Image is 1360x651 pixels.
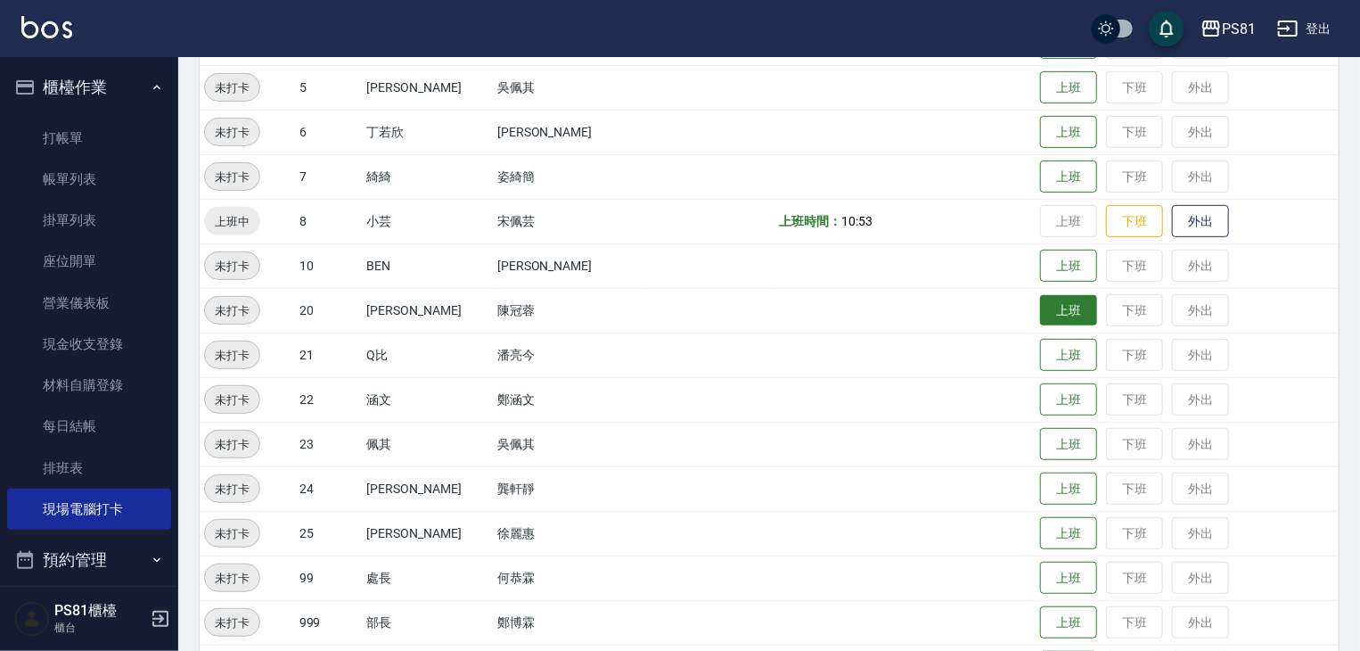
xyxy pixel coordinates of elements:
[7,283,171,324] a: 營業儀表板
[493,65,644,110] td: 吳佩其
[363,199,493,243] td: 小芸
[14,601,50,637] img: Person
[1106,205,1163,238] button: 下班
[21,16,72,38] img: Logo
[1040,295,1097,326] button: 上班
[493,333,644,377] td: 潘亮今
[7,64,171,111] button: 櫃檯作業
[205,391,259,409] span: 未打卡
[205,78,259,97] span: 未打卡
[205,257,259,276] span: 未打卡
[1040,71,1097,104] button: 上班
[493,199,644,243] td: 宋佩芸
[295,556,363,600] td: 99
[841,214,873,228] span: 10:53
[295,243,363,288] td: 10
[295,422,363,466] td: 23
[205,614,259,632] span: 未打卡
[1040,606,1097,639] button: 上班
[7,489,171,530] a: 現場電腦打卡
[1172,205,1229,238] button: 外出
[54,620,145,636] p: 櫃台
[1040,562,1097,595] button: 上班
[1270,12,1339,45] button: 登出
[493,110,644,154] td: [PERSON_NAME]
[7,537,171,583] button: 預約管理
[7,406,171,447] a: 每日結帳
[363,65,493,110] td: [PERSON_NAME]
[1040,473,1097,506] button: 上班
[295,110,363,154] td: 6
[493,600,644,645] td: 鄭博霖
[295,154,363,199] td: 7
[205,301,259,320] span: 未打卡
[7,324,171,365] a: 現金收支登錄
[7,365,171,406] a: 材料自購登錄
[295,333,363,377] td: 21
[493,243,644,288] td: [PERSON_NAME]
[7,448,171,489] a: 排班表
[7,583,171,630] button: 報表及分析
[493,377,644,422] td: 鄭涵文
[295,511,363,556] td: 25
[363,377,493,422] td: 涵文
[205,123,259,142] span: 未打卡
[363,422,493,466] td: 佩其
[295,288,363,333] td: 20
[493,511,644,556] td: 徐麗惠
[363,511,493,556] td: [PERSON_NAME]
[1040,517,1097,550] button: 上班
[363,243,493,288] td: BEN
[295,65,363,110] td: 5
[205,168,259,186] span: 未打卡
[363,466,493,511] td: [PERSON_NAME]
[205,346,259,365] span: 未打卡
[54,602,145,620] h5: PS81櫃檯
[493,422,644,466] td: 吳佩其
[363,288,493,333] td: [PERSON_NAME]
[295,377,363,422] td: 22
[363,600,493,645] td: 部長
[1222,18,1256,40] div: PS81
[7,241,171,282] a: 座位開單
[1040,161,1097,194] button: 上班
[7,200,171,241] a: 掛單列表
[1149,11,1184,46] button: save
[1040,116,1097,149] button: 上班
[493,154,644,199] td: 姿綺簡
[493,466,644,511] td: 龔軒靜
[7,159,171,200] a: 帳單列表
[363,333,493,377] td: Q比
[1193,11,1263,47] button: PS81
[295,466,363,511] td: 24
[205,435,259,454] span: 未打卡
[1040,383,1097,416] button: 上班
[780,214,842,228] b: 上班時間：
[493,288,644,333] td: 陳冠蓉
[205,569,259,588] span: 未打卡
[1040,250,1097,283] button: 上班
[1040,428,1097,461] button: 上班
[363,556,493,600] td: 處長
[363,154,493,199] td: 綺綺
[205,524,259,543] span: 未打卡
[363,110,493,154] td: 丁若欣
[205,480,259,499] span: 未打卡
[295,199,363,243] td: 8
[204,212,260,231] span: 上班中
[493,556,644,600] td: 何恭霖
[1040,339,1097,372] button: 上班
[295,600,363,645] td: 999
[7,118,171,159] a: 打帳單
